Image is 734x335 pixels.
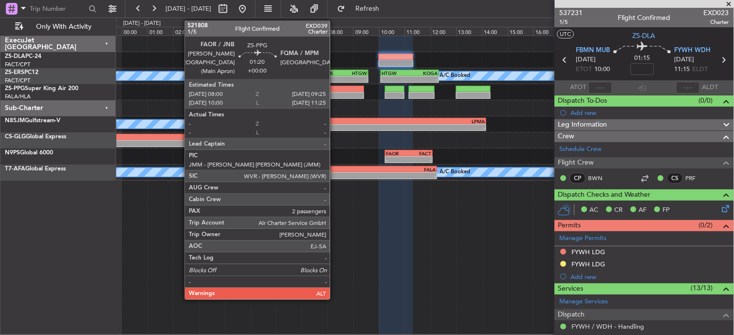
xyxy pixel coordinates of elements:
[322,76,345,82] div: -
[122,27,147,36] div: 00:00
[332,1,391,17] button: Refresh
[221,173,329,179] div: -
[702,83,718,93] span: ALDT
[576,65,592,74] span: ETOT
[276,27,302,36] div: 06:00
[482,27,508,36] div: 14:00
[5,86,25,92] span: ZS-PPG
[30,1,86,16] input: Trip Number
[328,27,353,36] div: 08:00
[590,205,599,215] span: AC
[589,82,612,93] input: --:--
[558,189,651,201] span: Dispatch Checks and Weather
[431,27,457,36] div: 12:00
[5,77,30,84] a: FACT/CPT
[329,173,436,179] div: -
[557,30,574,38] button: UTC
[409,150,432,156] div: FACT
[410,76,438,82] div: -
[387,118,485,124] div: LPMA
[618,13,671,23] div: Flight Confirmed
[440,165,470,180] div: A/C Booked
[615,205,623,215] span: CR
[199,27,225,36] div: 03:00
[5,166,66,172] a: T7-AFAGlobal Express
[558,119,607,130] span: Leg Information
[560,145,602,154] a: Schedule Crew
[386,150,409,156] div: FAOR
[508,27,534,36] div: 15:00
[571,109,729,117] div: Add new
[440,69,470,83] div: A/C Booked
[576,55,596,65] span: [DATE]
[5,118,25,124] span: N85JM
[382,76,410,82] div: -
[5,54,25,59] span: ZS-DLA
[347,5,388,12] span: Refresh
[410,70,438,76] div: KOGA
[558,283,584,295] span: Services
[704,8,729,18] span: EXD023
[221,167,329,172] div: OMDW
[409,157,432,163] div: -
[302,27,328,36] div: 07:00
[5,70,38,75] a: ZS-ERSPC12
[164,141,308,147] div: -
[290,125,387,130] div: -
[329,167,436,172] div: FALA
[5,166,25,172] span: T7-AFA
[691,283,713,293] span: (13/13)
[576,46,610,56] span: FBMN MUB
[322,70,345,76] div: FLSK
[25,23,103,30] span: Only With Activity
[251,27,276,36] div: 05:00
[123,19,161,28] div: [DATE] - [DATE]
[386,157,409,163] div: -
[572,260,606,268] div: FYWH LDG
[686,174,708,183] a: PRF
[405,27,431,36] div: 11:00
[693,65,708,74] span: ELDT
[290,118,387,124] div: HUEN
[457,27,482,36] div: 13:00
[5,93,31,100] a: FALA/HLA
[5,70,24,75] span: ZS-ERS
[5,61,30,68] a: FACT/CPT
[345,76,367,82] div: -
[558,157,594,168] span: Flight Crew
[165,4,211,13] span: [DATE] - [DATE]
[699,220,713,230] span: (0/2)
[588,174,610,183] a: BWN
[560,18,583,26] span: 1/5
[5,134,66,140] a: CS-GLGGlobal Express
[379,27,405,36] div: 10:00
[5,54,41,59] a: ZS-DLAPC-24
[699,95,713,106] span: (0/0)
[147,27,173,36] div: 01:00
[595,65,610,74] span: 10:00
[675,65,690,74] span: 11:15
[635,54,650,63] span: 01:15
[173,27,199,36] div: 02:00
[11,19,106,35] button: Only With Activity
[560,234,607,243] a: Manage Permits
[5,118,60,124] a: N85JMGulfstream-V
[225,27,251,36] div: 04:00
[164,134,308,140] div: LKPR
[675,46,711,56] span: FYWH WDH
[571,273,729,281] div: Add new
[560,8,583,18] span: 537231
[704,18,729,26] span: Charter
[558,309,585,320] span: Dispatch
[5,86,78,92] a: ZS-PPGSuper King Air 200
[353,27,379,36] div: 09:00
[675,55,695,65] span: [DATE]
[570,173,586,184] div: CP
[558,95,607,107] span: Dispatch To-Dos
[387,125,485,130] div: -
[345,70,367,76] div: HTGW
[633,31,656,41] span: ZS-DLA
[572,322,644,331] a: FYWH / WDH - Handling
[558,220,581,231] span: Permits
[382,70,410,76] div: HTGW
